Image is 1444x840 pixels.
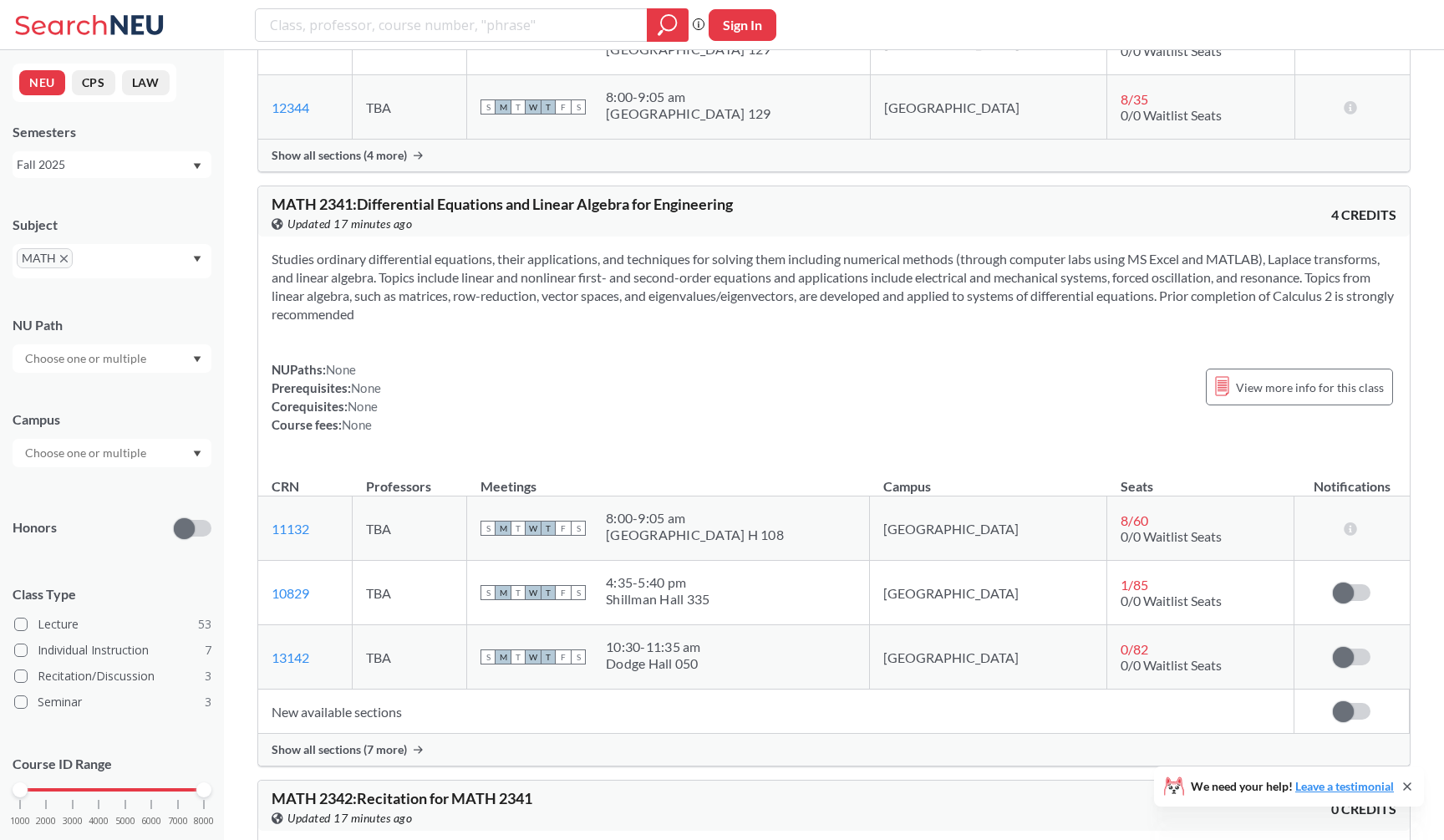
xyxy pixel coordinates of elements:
p: Course ID Range [13,755,211,774]
span: None [342,417,372,432]
input: Class, professor, course number, "phrase" [268,11,635,39]
span: 7 [205,641,211,659]
span: 8 / 35 [1121,91,1148,107]
div: 4:35 - 5:40 pm [606,574,709,591]
span: S [480,585,496,600]
span: 8 / 60 [1121,512,1148,528]
span: T [511,585,526,600]
td: TBA [353,75,467,140]
span: T [511,99,526,115]
td: [GEOGRAPHIC_DATA] [870,625,1107,690]
span: S [571,585,586,600]
span: 3 [205,693,211,711]
div: Campus [13,410,211,429]
span: 8000 [194,817,214,826]
a: 10829 [272,585,309,601]
div: Subject [13,216,211,234]
span: Show all sections (4 more) [272,148,407,163]
th: Campus [870,461,1107,496]
span: 53 [198,615,211,634]
span: S [480,99,496,115]
td: TBA [353,496,467,561]
span: Show all sections (7 more) [272,742,407,757]
span: 6000 [141,817,161,826]
span: 0/0 Waitlist Seats [1121,528,1222,544]
a: 12715 [272,35,309,51]
svg: magnifying glass [658,13,678,37]
span: T [511,521,526,536]
td: [GEOGRAPHIC_DATA] [870,561,1107,625]
span: 4000 [89,817,109,826]
svg: Dropdown arrow [193,256,201,262]
th: Meetings [467,461,870,496]
td: [GEOGRAPHIC_DATA] [870,75,1107,140]
span: T [511,649,526,664]
input: Choose one or multiple [17,443,157,463]
svg: X to remove pill [60,255,68,262]
svg: Dropdown arrow [193,451,201,457]
th: Professors [353,461,467,496]
div: 10:30 - 11:35 am [606,639,701,655]
span: W [526,521,541,536]
button: CPS [72,70,115,95]
div: MATHX to remove pillDropdown arrow [13,244,211,278]
th: Notifications [1294,461,1410,496]
span: T [541,649,556,664]
div: [GEOGRAPHIC_DATA] H 108 [606,527,784,543]
div: Show all sections (7 more) [258,734,1410,766]
span: Class Type [13,585,211,603]
div: magnifying glass [647,8,689,42]
span: 0/0 Waitlist Seats [1121,43,1222,59]
span: None [348,399,378,414]
td: New available sections [258,690,1294,734]
span: S [571,521,586,536]
span: M [496,649,511,664]
div: Fall 2025Dropdown arrow [13,151,211,178]
a: Leave a testimonial [1295,779,1394,793]
div: 8:00 - 9:05 am [606,510,784,527]
span: View more info for this class [1236,377,1384,398]
span: Updated 17 minutes ago [287,215,412,233]
input: Choose one or multiple [17,349,157,369]
span: T [541,99,556,115]
div: 8:00 - 9:05 am [606,89,770,105]
span: F [556,649,571,664]
span: S [571,99,586,115]
span: 5000 [115,817,135,826]
a: 13142 [272,649,309,665]
span: 0/0 Waitlist Seats [1121,657,1222,673]
span: 0 CREDITS [1331,800,1396,818]
div: Fall 2025 [17,155,191,174]
span: 0/0 Waitlist Seats [1121,107,1222,123]
th: Seats [1107,461,1294,496]
div: Dropdown arrow [13,439,211,467]
span: 4 CREDITS [1331,206,1396,224]
div: NU Path [13,316,211,334]
label: Lecture [14,613,211,635]
span: 1 / 85 [1121,577,1148,593]
span: None [326,362,356,377]
span: MATH 2342 : Recitation for MATH 2341 [272,789,532,807]
span: T [541,585,556,600]
span: None [351,380,381,395]
td: [GEOGRAPHIC_DATA] [870,496,1107,561]
span: 3 [205,667,211,685]
div: Shillman Hall 335 [606,591,709,608]
span: F [556,521,571,536]
span: 0 / 82 [1121,641,1148,657]
button: LAW [122,70,170,95]
span: F [556,585,571,600]
span: W [526,585,541,600]
button: Sign In [709,9,776,41]
span: 2000 [36,817,56,826]
span: We need your help! [1191,781,1394,792]
div: CRN [272,477,299,496]
span: S [480,649,496,664]
span: F [556,99,571,115]
td: TBA [353,561,467,625]
label: Recitation/Discussion [14,665,211,687]
span: W [526,99,541,115]
td: TBA [353,625,467,690]
span: M [496,99,511,115]
span: 7000 [168,817,188,826]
